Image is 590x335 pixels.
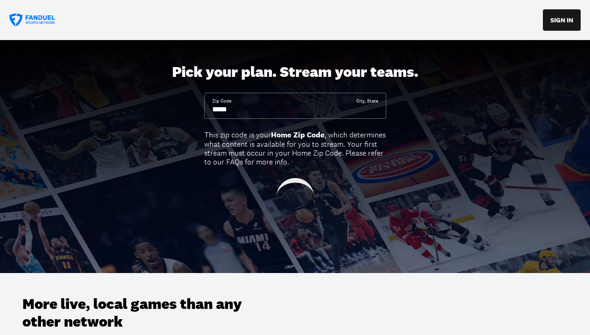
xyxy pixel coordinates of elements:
div: Pick your plan. Stream your teams. [172,63,418,81]
div: Zip Code [212,98,231,104]
b: Home Zip Code [271,130,325,140]
div: This zip code is your , which determines what content is available for you to stream. Your first ... [204,130,386,166]
h3: More live, local games than any other network [22,295,268,331]
button: SIGN IN [543,9,581,31]
div: City, State [356,98,378,104]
